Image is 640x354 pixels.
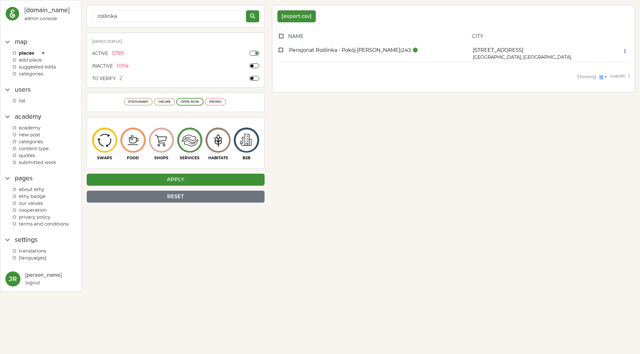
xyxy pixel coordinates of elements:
[628,73,630,79] span: 1
[5,271,20,286] button: JR
[473,46,611,54] div: [STREET_ADDRESS]
[19,50,34,56] span: Places
[149,155,174,161] div: SHOPS
[25,15,69,22] div: admin console
[19,160,56,165] span: Submitted work
[19,255,46,261] span: [languages]
[209,100,222,104] div: PROMO
[25,280,62,286] div: logout
[236,131,257,150] img: icon-image
[181,100,199,104] div: OPEN NOW
[289,47,412,53] span: Pensjonat Roślinka - Pokój [PERSON_NAME]
[25,5,69,15] div: [DOMAIN_NAME]
[25,271,62,280] div: [PERSON_NAME]
[123,133,144,148] img: icon-image
[596,72,610,82] button: 15
[120,155,145,161] div: FOOD
[19,139,43,144] span: Categories
[92,63,113,69] div: Inactive
[151,130,172,150] img: icon-image
[117,62,129,70] span: 1004
[87,174,265,186] div: APPLY
[19,57,42,63] span: ADD PLACE
[92,10,246,22] input: Search
[19,187,44,192] span: About Ethy
[205,155,231,161] div: HABITATS
[19,193,46,199] span: Ethy badge
[5,7,19,21] img: ethy-logo
[88,38,263,45] div: [select.status]
[288,27,471,45] th: name
[577,74,596,79] span: Showing
[177,155,202,161] div: SERVICES
[19,248,46,254] span: Translations
[19,132,40,138] span: New post
[128,100,148,104] div: STATIONARY
[277,10,316,22] button: [export.csv]
[15,85,31,95] div: Users
[92,155,117,161] div: SWAPS
[112,50,124,57] span: 5789
[15,235,38,245] div: settings
[208,130,229,150] img: icon-image
[400,47,412,53] small: (240)
[19,200,43,206] span: Our values
[19,153,35,158] span: Quotes
[119,75,122,82] span: 2
[92,75,116,82] div: TO VERIFY
[179,130,200,150] img: icon-image
[158,100,171,104] div: ONLINE
[15,173,33,183] div: Pages
[234,155,259,161] div: B2B
[19,146,49,151] span: CONTENT TYPE
[19,221,68,227] span: Terms and conditions
[87,191,265,203] div: RESET
[19,125,41,131] span: Academy
[19,214,50,220] span: Privacy policy
[92,50,108,57] div: Active
[15,37,27,47] div: map
[19,98,25,104] span: list
[19,64,56,70] span: Suggested edits
[19,207,47,213] span: Cooperation
[473,54,611,61] div: [GEOGRAPHIC_DATA], [GEOGRAPHIC_DATA]
[15,112,41,122] div: academy
[19,71,43,77] span: categories
[94,131,115,149] img: icon-image
[472,27,613,45] th: city
[610,73,626,79] span: overall:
